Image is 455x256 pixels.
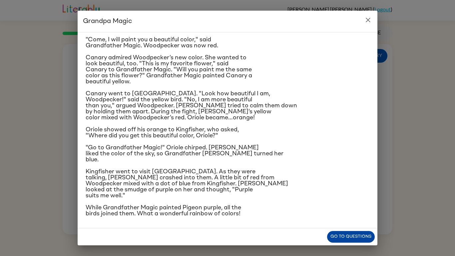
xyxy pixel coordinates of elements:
[86,145,283,163] span: "Go to Grandfather Magic!" Oriole chirped. [PERSON_NAME] liked the color of the sky, so Grandfath...
[86,205,241,217] span: While Grandfather Magic painted Pigeon purple, all the birds joined them. What a wonderful rainbo...
[86,55,252,85] span: Canary admired Woodpecker’s new color. She wanted to look beautiful, too. "This is my favorite fl...
[327,231,375,243] button: Go to questions
[78,11,377,32] h2: Grandpa Magic
[86,37,218,49] span: "Come, I will paint you a beautiful color," said Grandfather Magic. Woodpecker was now red.
[86,91,297,121] span: Canary went to [GEOGRAPHIC_DATA]. "Look how beautiful I am, Woodpecker!" said the yellow bird. "N...
[361,13,375,27] button: close
[86,127,239,139] span: Oriole showed off his orange to Kingfisher, who asked, "Where did you get this beautiful color, O...
[86,169,288,199] span: Kingfisher went to visit [GEOGRAPHIC_DATA]. As they were talking, [PERSON_NAME] crashed into them...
